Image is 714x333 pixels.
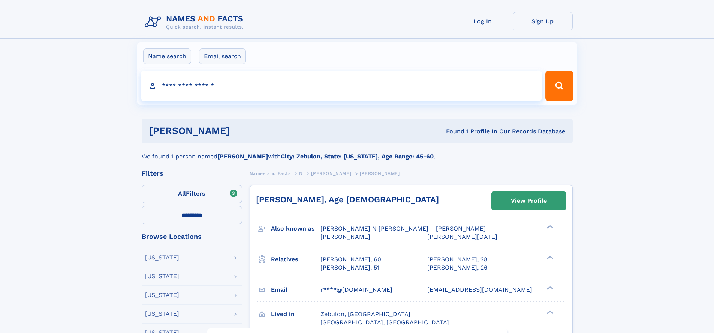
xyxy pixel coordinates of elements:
[338,127,565,136] div: Found 1 Profile In Our Records Database
[492,192,566,210] a: View Profile
[178,190,186,197] span: All
[141,71,542,101] input: search input
[545,255,554,260] div: ❯
[142,12,250,32] img: Logo Names and Facts
[545,310,554,315] div: ❯
[427,255,488,264] a: [PERSON_NAME], 28
[145,273,179,279] div: [US_STATE]
[320,264,379,272] a: [PERSON_NAME], 51
[250,169,291,178] a: Names and Facts
[545,285,554,290] div: ❯
[427,233,497,240] span: [PERSON_NAME][DATE]
[271,308,320,321] h3: Lived in
[149,126,338,136] h1: [PERSON_NAME]
[320,233,370,240] span: [PERSON_NAME]
[427,286,532,293] span: [EMAIL_ADDRESS][DOMAIN_NAME]
[145,292,179,298] div: [US_STATE]
[143,48,191,64] label: Name search
[299,171,303,176] span: N
[453,12,513,30] a: Log In
[311,169,351,178] a: [PERSON_NAME]
[142,143,573,161] div: We found 1 person named with .
[511,192,547,209] div: View Profile
[142,233,242,240] div: Browse Locations
[545,71,573,101] button: Search Button
[320,310,410,318] span: Zebulon, [GEOGRAPHIC_DATA]
[299,169,303,178] a: N
[320,255,381,264] a: [PERSON_NAME], 60
[271,222,320,235] h3: Also known as
[199,48,246,64] label: Email search
[320,319,449,326] span: [GEOGRAPHIC_DATA], [GEOGRAPHIC_DATA]
[545,225,554,229] div: ❯
[436,225,486,232] span: [PERSON_NAME]
[281,153,434,160] b: City: Zebulon, State: [US_STATE], Age Range: 45-60
[271,253,320,266] h3: Relatives
[145,311,179,317] div: [US_STATE]
[271,283,320,296] h3: Email
[360,171,400,176] span: [PERSON_NAME]
[513,12,573,30] a: Sign Up
[256,195,439,204] a: [PERSON_NAME], Age [DEMOGRAPHIC_DATA]
[311,171,351,176] span: [PERSON_NAME]
[427,264,488,272] a: [PERSON_NAME], 26
[142,170,242,177] div: Filters
[142,185,242,203] label: Filters
[320,225,428,232] span: [PERSON_NAME] N [PERSON_NAME]
[145,255,179,261] div: [US_STATE]
[217,153,268,160] b: [PERSON_NAME]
